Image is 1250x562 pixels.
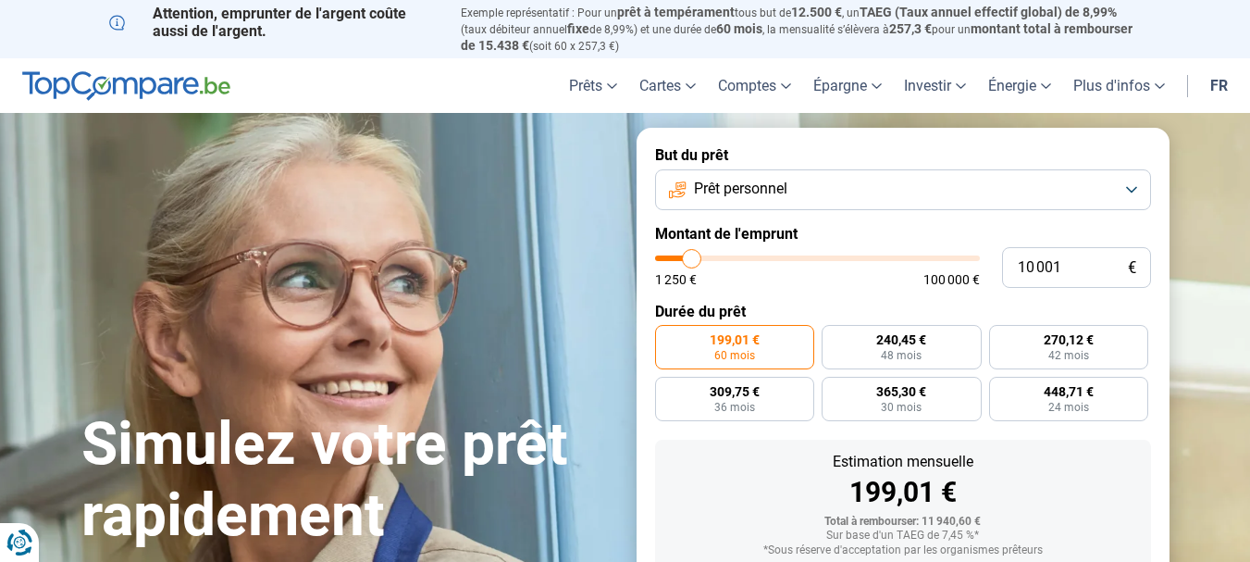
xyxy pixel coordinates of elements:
span: 60 mois [716,21,762,36]
span: 257,3 € [889,21,932,36]
a: Investir [893,58,977,113]
a: Cartes [628,58,707,113]
span: 309,75 € [710,385,760,398]
button: Prêt personnel [655,169,1151,210]
span: 48 mois [881,350,922,361]
label: Montant de l'emprunt [655,225,1151,243]
div: *Sous réserve d'acceptation par les organismes prêteurs [670,544,1136,557]
span: montant total à rembourser de 15.438 € [461,21,1132,53]
span: prêt à tempérament [617,5,735,19]
label: But du prêt [655,146,1151,164]
span: 24 mois [1048,402,1089,413]
a: Comptes [707,58,802,113]
span: 100 000 € [923,273,980,286]
span: 12.500 € [791,5,842,19]
span: 36 mois [714,402,755,413]
a: Plus d'infos [1062,58,1176,113]
div: Sur base d'un TAEG de 7,45 %* [670,530,1136,543]
a: Énergie [977,58,1062,113]
div: Estimation mensuelle [670,455,1136,469]
div: 199,01 € [670,479,1136,506]
span: 448,71 € [1044,385,1094,398]
a: Prêts [558,58,628,113]
span: € [1128,260,1136,276]
div: Total à rembourser: 11 940,60 € [670,516,1136,529]
span: 42 mois [1048,350,1089,361]
span: 60 mois [714,350,755,361]
h1: Simulez votre prêt rapidement [81,409,614,552]
span: 365,30 € [876,385,926,398]
a: Épargne [802,58,893,113]
span: 30 mois [881,402,922,413]
span: Prêt personnel [694,179,787,199]
p: Exemple représentatif : Pour un tous but de , un (taux débiteur annuel de 8,99%) et une durée de ... [461,5,1142,54]
span: TAEG (Taux annuel effectif global) de 8,99% [860,5,1117,19]
span: 199,01 € [710,333,760,346]
span: 1 250 € [655,273,697,286]
label: Durée du prêt [655,303,1151,320]
a: fr [1199,58,1239,113]
span: fixe [567,21,589,36]
img: TopCompare [22,71,230,101]
p: Attention, emprunter de l'argent coûte aussi de l'argent. [109,5,439,40]
span: 270,12 € [1044,333,1094,346]
span: 240,45 € [876,333,926,346]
